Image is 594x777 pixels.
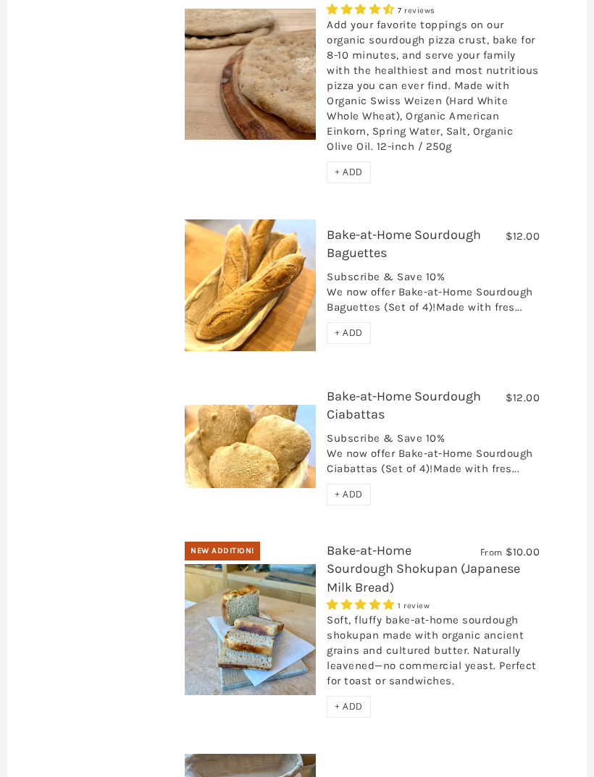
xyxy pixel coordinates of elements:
[398,601,430,610] span: 1 review
[327,431,540,484] div: Subscribe & Save 10% We now offer Bake-at-Home Sourdough Ciabattas (Set of 4)!Made with fres...
[185,564,316,695] img: Bake-at-Home Sourdough Shokupan (Japanese Milk Bread)
[327,542,520,595] a: Bake-at-Home Sourdough Shokupan (Japanese Milk Bread)
[335,488,363,500] span: + ADD
[185,219,316,351] img: Bake-at-Home Sourdough Baguettes
[335,166,363,178] span: + ADD
[327,613,540,696] div: Soft, fluffy bake-at-home sourdough shokupan made with organic ancient grains and cultured butter...
[327,17,540,161] div: Add your favorite toppings on our organic sourdough pizza crust, bake for 8-10 minutes, and serve...
[327,227,481,261] a: Bake-at-Home Sourdough Baguettes
[185,542,260,560] div: New Addition!
[327,269,540,322] div: Subscribe & Save 10% We now offer Bake-at-Home Sourdough Baguettes (Set of 4)!Made with fres...
[327,598,398,611] span: 5.00 stars
[506,391,540,404] span: $12.00
[506,545,540,558] span: $10.00
[398,6,435,15] span: 7 reviews
[185,405,316,488] img: Bake-at-Home Sourdough Ciabattas
[327,3,398,16] span: 4.29 stars
[327,161,371,183] div: + ADD
[185,9,316,140] img: Organic Sourdough Pizza Crust
[327,696,371,718] div: + ADD
[335,327,363,339] span: + ADD
[327,484,371,505] div: + ADD
[327,388,481,422] a: Bake-at-Home Sourdough Ciabattas
[327,322,371,344] div: + ADD
[506,230,540,243] span: $12.00
[335,700,363,713] span: + ADD
[480,546,503,558] span: From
